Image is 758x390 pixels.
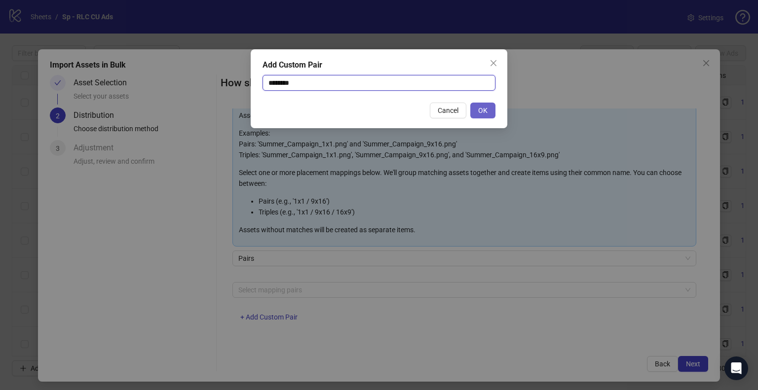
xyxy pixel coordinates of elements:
[490,59,497,67] span: close
[486,55,501,71] button: Close
[470,103,495,118] button: OK
[724,356,748,380] div: Open Intercom Messenger
[438,106,458,114] span: Cancel
[430,103,466,118] button: Cancel
[263,59,495,71] div: Add Custom Pair
[478,106,488,114] span: OK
